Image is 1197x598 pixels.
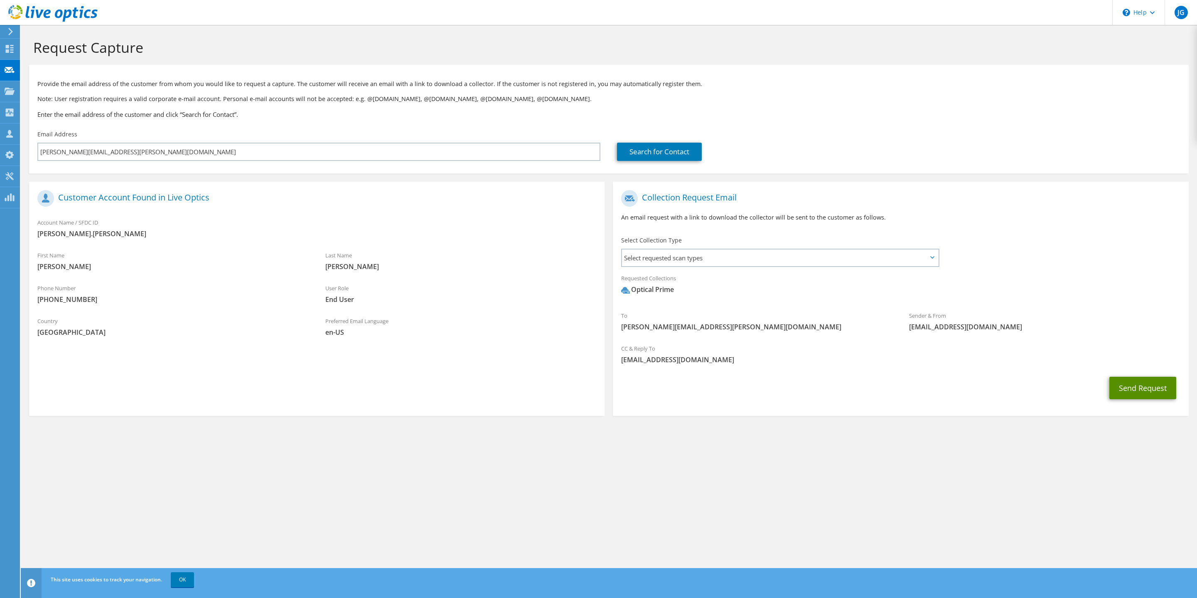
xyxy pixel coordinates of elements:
[37,328,309,337] span: [GEOGRAPHIC_DATA]
[901,307,1189,336] div: Sender & From
[29,312,317,341] div: Country
[29,279,317,308] div: Phone Number
[37,110,1180,119] h3: Enter the email address of the customer and click “Search for Contact”.
[909,322,1180,331] span: [EMAIL_ADDRESS][DOMAIN_NAME]
[613,340,1188,368] div: CC & Reply To
[622,250,938,266] span: Select requested scan types
[37,295,309,304] span: [PHONE_NUMBER]
[325,295,597,304] span: End User
[37,262,309,271] span: [PERSON_NAME]
[37,229,596,238] span: [PERSON_NAME].[PERSON_NAME]
[171,572,194,587] a: OK
[317,279,605,308] div: User Role
[37,130,77,138] label: Email Address
[37,190,592,207] h1: Customer Account Found in Live Optics
[29,247,317,275] div: First Name
[621,190,1176,207] h1: Collection Request Email
[1175,6,1188,19] span: JG
[621,213,1180,222] p: An email request with a link to download the collector will be sent to the customer as follows.
[33,39,1180,56] h1: Request Capture
[1123,9,1130,16] svg: \n
[621,285,674,294] div: Optical Prime
[325,262,597,271] span: [PERSON_NAME]
[51,576,162,583] span: This site uses cookies to track your navigation.
[621,236,682,245] label: Select Collection Type
[613,307,901,336] div: To
[317,247,605,275] div: Last Name
[617,143,702,161] a: Search for Contact
[325,328,597,337] span: en-US
[1109,377,1176,399] button: Send Request
[613,269,1188,303] div: Requested Collections
[37,94,1180,104] p: Note: User registration requires a valid corporate e-mail account. Personal e-mail accounts will ...
[621,355,1180,364] span: [EMAIL_ADDRESS][DOMAIN_NAME]
[317,312,605,341] div: Preferred Email Language
[29,214,605,242] div: Account Name / SFDC ID
[621,322,892,331] span: [PERSON_NAME][EMAIL_ADDRESS][PERSON_NAME][DOMAIN_NAME]
[37,79,1180,89] p: Provide the email address of the customer from whom you would like to request a capture. The cust...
